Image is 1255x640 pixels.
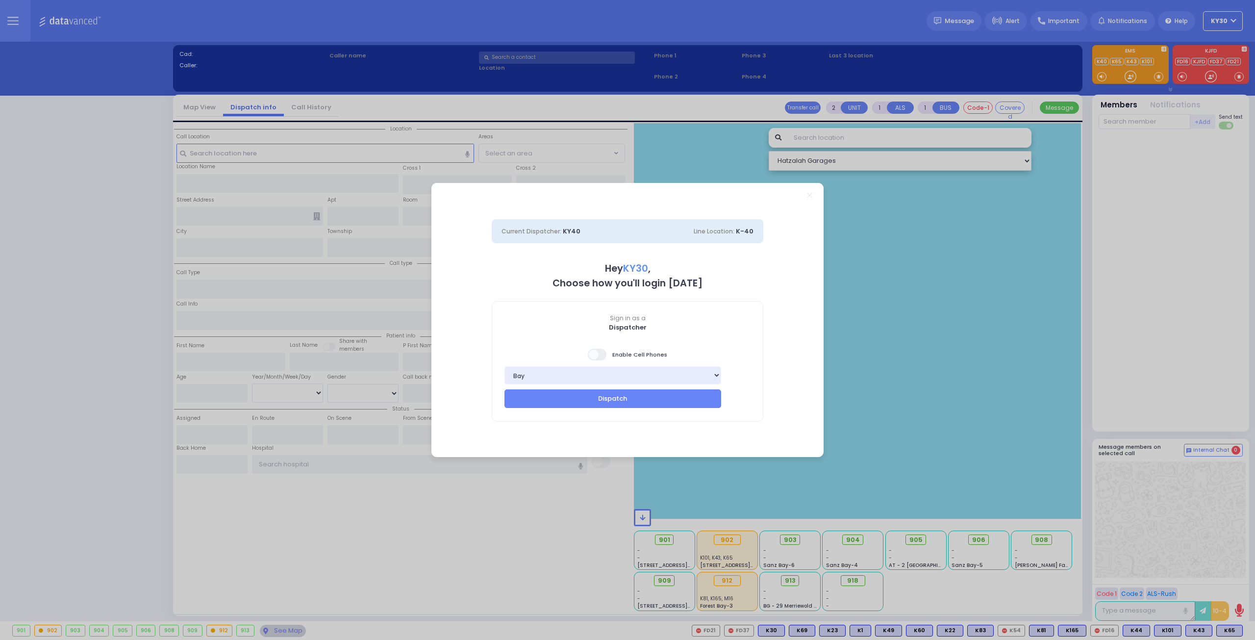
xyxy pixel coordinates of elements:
[623,262,648,275] span: KY30
[504,389,721,408] button: Dispatch
[563,227,580,236] span: KY40
[492,314,763,323] span: Sign in as a
[694,227,734,235] span: Line Location:
[502,227,561,235] span: Current Dispatcher:
[609,323,647,332] b: Dispatcher
[736,227,753,236] span: K-40
[588,348,667,361] span: Enable Cell Phones
[807,193,812,198] a: Close
[605,262,651,275] b: Hey ,
[552,277,703,290] b: Choose how you'll login [DATE]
